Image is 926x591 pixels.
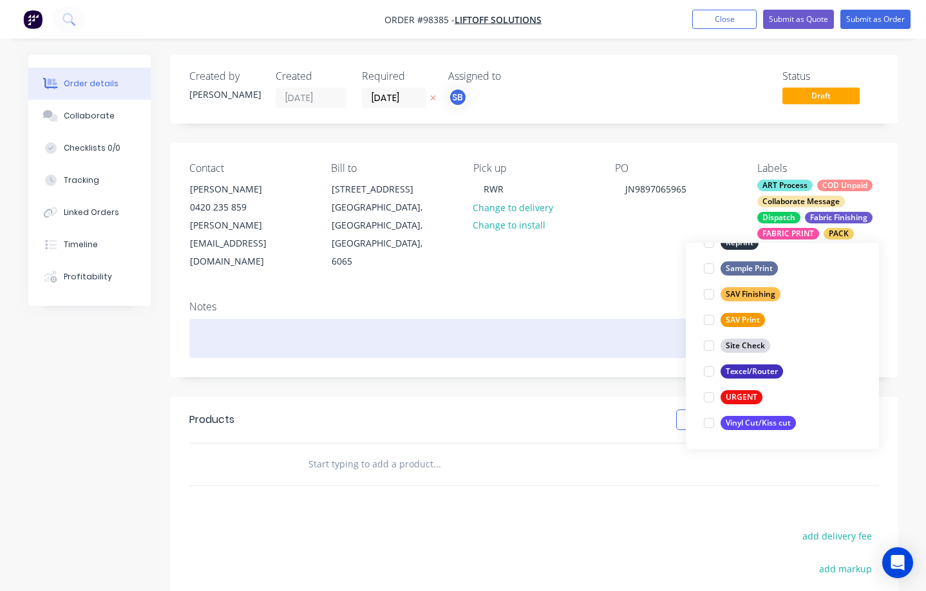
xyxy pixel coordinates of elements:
[699,312,770,330] button: SAV Print
[308,451,565,477] input: Start typing to add a product...
[676,409,776,430] button: Show / Hide columns
[28,261,151,293] button: Profitability
[699,363,788,381] button: Texcel/Router
[721,365,783,379] div: Texcel/Router
[796,527,879,545] button: add delivery fee
[28,68,151,100] button: Order details
[699,260,783,278] button: Sample Print
[362,70,433,82] div: Required
[721,391,762,405] div: URGENT
[699,415,801,433] button: Vinyl Cut/Kiss cut
[321,180,449,271] div: [STREET_ADDRESS][GEOGRAPHIC_DATA], [GEOGRAPHIC_DATA], [GEOGRAPHIC_DATA], 6065
[721,314,765,328] div: SAV Print
[757,162,879,174] div: Labels
[824,228,854,239] div: PACK
[615,162,737,174] div: PO
[64,174,99,186] div: Tracking
[189,88,260,101] div: [PERSON_NAME]
[384,14,455,26] span: Order #98385 -
[721,417,796,431] div: Vinyl Cut/Kiss cut
[721,236,759,250] div: Reprint
[813,560,879,577] button: add markup
[448,88,468,107] button: SB
[757,180,813,191] div: ART Process
[699,337,775,355] button: Site Check
[473,162,595,174] div: Pick up
[332,180,439,198] div: [STREET_ADDRESS]
[179,180,308,271] div: [PERSON_NAME]0420 235 859[PERSON_NAME][EMAIL_ADDRESS][DOMAIN_NAME]
[28,100,151,132] button: Collaborate
[805,212,873,223] div: Fabric Finishing
[721,339,770,353] div: Site Check
[757,196,845,207] div: Collaborate Message
[190,216,297,270] div: [PERSON_NAME][EMAIL_ADDRESS][DOMAIN_NAME]
[699,389,768,407] button: URGENT
[64,207,119,218] div: Linked Orders
[473,180,514,198] div: RWR
[28,196,151,229] button: Linked Orders
[189,412,234,427] div: Products
[840,10,911,29] button: Submit as Order
[466,216,553,234] button: Change to install
[721,262,778,276] div: Sample Print
[28,229,151,261] button: Timeline
[28,132,151,164] button: Checklists 0/0
[64,239,98,250] div: Timeline
[64,78,118,89] div: Order details
[190,180,297,198] div: [PERSON_NAME]
[757,212,800,223] div: Dispatch
[615,180,697,198] div: JN9897065965
[699,286,786,304] button: SAV Finishing
[692,10,757,29] button: Close
[28,164,151,196] button: Tracking
[64,142,120,154] div: Checklists 0/0
[782,88,860,104] span: Draft
[189,162,311,174] div: Contact
[190,198,297,216] div: 0420 235 859
[189,70,260,82] div: Created by
[23,10,43,29] img: Factory
[466,198,560,216] button: Change to delivery
[448,70,577,82] div: Assigned to
[455,14,542,26] a: LIFTOFF SOLUTIONS
[189,301,879,313] div: Notes
[882,547,913,578] div: Open Intercom Messenger
[331,162,453,174] div: Bill to
[817,180,873,191] div: COD Unpaid
[763,10,834,29] button: Submit as Quote
[782,70,879,82] div: Status
[699,234,764,252] button: Reprint
[721,288,780,302] div: SAV Finishing
[757,228,819,239] div: FABRIC PRINT
[64,110,115,122] div: Collaborate
[64,271,112,283] div: Profitability
[332,198,439,270] div: [GEOGRAPHIC_DATA], [GEOGRAPHIC_DATA], [GEOGRAPHIC_DATA], 6065
[276,70,346,82] div: Created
